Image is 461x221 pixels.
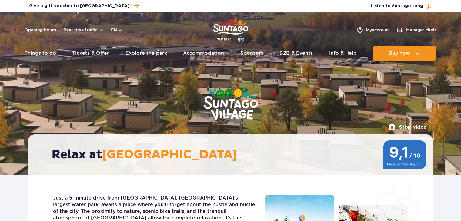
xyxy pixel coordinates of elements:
[388,124,427,131] button: Stop video
[102,147,237,162] span: [GEOGRAPHIC_DATA]
[29,2,139,10] a: Give a gift voucher to [GEOGRAPHIC_DATA]!
[29,3,131,9] span: Give a gift voucher to [GEOGRAPHIC_DATA]!
[25,46,56,61] a: Things to do
[356,26,389,34] a: Myaccount
[111,27,122,33] button: en
[72,46,109,61] a: Tickets & Offer
[179,64,282,145] img: Suntago Village
[396,26,437,34] a: Managetickets
[125,46,167,61] a: Explore the park
[63,28,104,32] button: Real-time traffic
[366,27,389,33] span: My account
[371,3,432,9] button: Listen to Suntago song
[240,46,263,61] a: Sponsors
[183,46,224,61] a: Accommodation
[213,15,248,43] a: Park of Poland
[406,27,437,33] span: Manage tickets
[52,147,416,162] h2: Relax at
[329,46,357,61] a: Info & Help
[371,3,423,9] span: Listen to Suntago song
[279,46,313,61] a: B2B & Events
[389,51,410,56] span: Buy now
[383,140,427,169] img: 9,1/10 wg ocen z Booking.com
[373,46,436,61] button: Buy now
[25,27,56,33] a: Opening hours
